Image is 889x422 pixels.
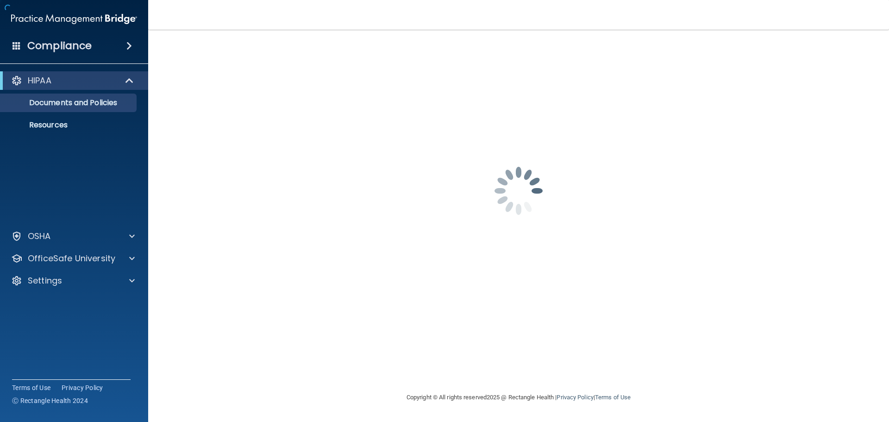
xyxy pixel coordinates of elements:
[11,231,135,242] a: OSHA
[557,394,593,401] a: Privacy Policy
[12,396,88,405] span: Ⓒ Rectangle Health 2024
[28,275,62,286] p: Settings
[11,253,135,264] a: OfficeSafe University
[28,253,115,264] p: OfficeSafe University
[595,394,631,401] a: Terms of Use
[11,10,137,28] img: PMB logo
[62,383,103,392] a: Privacy Policy
[12,383,50,392] a: Terms of Use
[11,75,134,86] a: HIPAA
[6,120,132,130] p: Resources
[11,275,135,286] a: Settings
[28,75,51,86] p: HIPAA
[472,145,565,237] img: spinner.e123f6fc.gif
[6,98,132,107] p: Documents and Policies
[28,231,51,242] p: OSHA
[27,39,92,52] h4: Compliance
[350,383,688,412] div: Copyright © All rights reserved 2025 @ Rectangle Health | |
